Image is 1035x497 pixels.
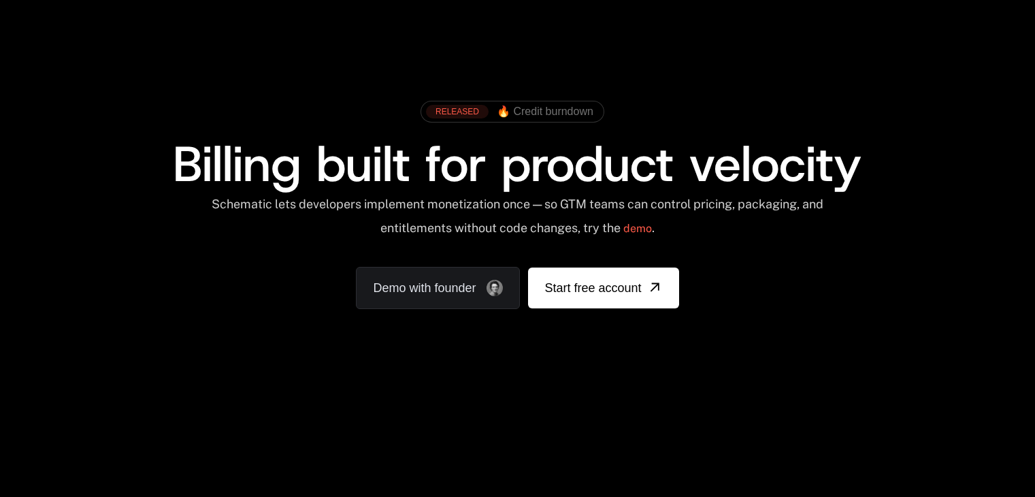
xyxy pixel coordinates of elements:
[426,105,593,118] a: [object Object],[object Object]
[528,268,678,308] a: [object Object]
[497,106,593,118] span: 🔥 Credit burndown
[210,197,825,245] div: Schematic lets developers implement monetization once — so GTM teams can control pricing, packagi...
[487,280,503,296] img: Founder
[356,267,520,309] a: Demo with founder, ,[object Object]
[173,131,861,197] span: Billing built for product velocity
[544,278,641,298] span: Start free account
[426,105,489,118] div: RELEASED
[623,212,652,245] a: demo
